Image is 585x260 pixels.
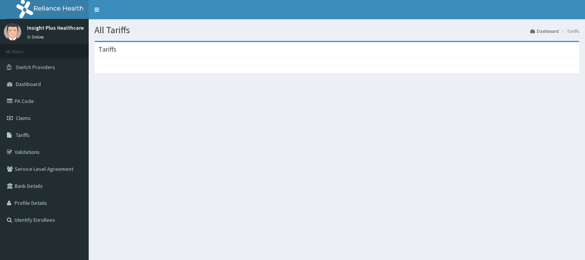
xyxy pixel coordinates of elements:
[16,132,30,138] span: Tariffs
[530,28,559,34] a: Dashboard
[27,25,84,30] p: Insight Plus Healthcare
[16,115,31,122] span: Claims
[98,46,116,53] h3: Tariffs
[560,28,579,34] li: Tariffs
[4,23,21,41] img: User Image
[16,81,41,88] span: Dashboard
[94,25,579,35] h1: All Tariffs
[16,64,55,71] span: Switch Providers
[27,34,46,40] a: Online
